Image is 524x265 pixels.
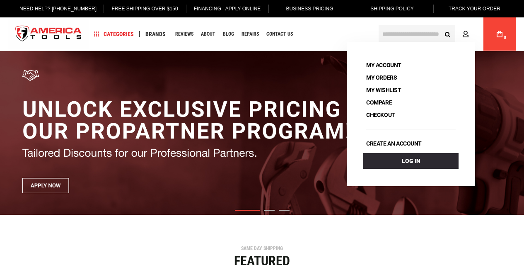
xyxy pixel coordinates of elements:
a: Brands [142,29,169,40]
a: Contact Us [263,29,297,40]
a: Compare [363,97,395,108]
span: Categories [94,31,134,37]
a: Create an account [363,138,425,149]
a: My Wishlist [363,84,404,96]
div: SAME DAY SHIPPING [6,246,518,251]
span: Repairs [241,32,259,36]
span: Shipping Policy [370,6,414,12]
a: Reviews [171,29,197,40]
a: 0 [492,17,507,51]
a: My Account [363,59,404,71]
a: store logo [8,19,89,50]
a: Checkout [363,109,398,121]
span: Brands [145,31,166,37]
a: My Orders [363,72,400,83]
span: Blog [223,32,234,36]
a: Categories [90,29,138,40]
span: Contact Us [266,32,293,36]
span: 0 [504,35,506,40]
a: Log In [363,153,459,169]
a: Blog [219,29,238,40]
span: Reviews [175,32,193,36]
a: Repairs [238,29,263,40]
img: America Tools [8,19,89,50]
span: About [201,32,215,36]
a: About [197,29,219,40]
button: Search [439,26,455,42]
